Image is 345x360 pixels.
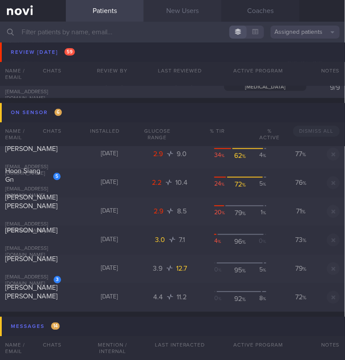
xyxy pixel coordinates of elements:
div: 79 [232,209,248,218]
sub: % [218,297,222,301]
span: OPTIMUM-PLUS-[MEDICAL_DATA] [199,48,264,62]
div: 34 [214,152,230,160]
div: Chats [31,123,66,140]
sub: % [303,239,306,244]
div: [DATE] [79,51,136,59]
div: [DATE] [136,51,194,59]
sub: % [302,210,306,215]
div: [DATE] [149,80,219,88]
span: 11.2 [177,294,187,301]
div: [DATE] [79,294,140,301]
div: 73 [281,236,322,245]
span: 14 [51,323,60,330]
sub: % [242,154,246,160]
sub: % [242,240,246,245]
div: [EMAIL_ADDRESS][DOMAIN_NAME] [5,246,61,259]
sub: % [263,240,266,244]
div: 0 [251,238,267,246]
div: Chats [31,337,66,354]
div: 5 [251,266,267,275]
span: 3.0 [155,237,167,244]
div: 71 [281,207,322,216]
sub: % [263,211,266,216]
span: Telly Hartanti [5,40,29,56]
span: [PERSON_NAME] [5,256,58,263]
span: 2.9 [154,208,165,215]
div: 24 [214,180,230,189]
sub: % [218,240,221,244]
div: 1 [251,209,267,218]
sub: % [263,183,266,187]
span: 8.5 [177,208,187,215]
div: 76 [280,179,322,187]
div: 8 [251,295,267,304]
div: Last Interacted [146,337,214,354]
div: 72 [281,293,322,302]
sub: % [242,269,246,274]
div: 77 [281,150,322,159]
button: Assigned patients [271,26,340,39]
sub: % [242,212,246,217]
sub: % [303,153,306,158]
div: [DATE] [79,208,140,216]
div: Glucose Range [131,123,184,147]
div: On sensor [9,107,64,119]
span: [PERSON_NAME] [5,71,58,78]
span: [PERSON_NAME] [5,146,58,153]
span: [PERSON_NAME] [PERSON_NAME] [5,285,58,300]
sub: % [263,268,266,273]
div: [EMAIL_ADDRESS][DOMAIN_NAME] [5,89,61,102]
div: [EMAIL_ADDRESS][DOMAIN_NAME] [5,59,61,72]
div: [DATE] [79,179,139,187]
sub: % [221,183,225,187]
span: 6 [55,109,62,116]
div: 5 [53,173,61,180]
sub: % [263,297,266,301]
div: 0 [214,266,230,275]
sub: % [303,181,306,187]
sub: % [222,211,225,216]
sub: % [221,154,225,158]
div: [EMAIL_ADDRESS][DOMAIN_NAME] [5,164,61,177]
div: 79 [281,265,322,273]
div: % TIR [184,123,252,140]
div: 96 [232,238,248,246]
span: 10.4 [176,180,188,187]
span: [PERSON_NAME] [5,227,58,234]
div: Installed [79,123,131,140]
div: 5 [250,180,266,189]
sub: % [242,183,246,188]
div: 92 [232,295,248,304]
div: 4 [251,152,267,160]
div: r/v 9/9 [325,75,345,92]
div: 0 [214,295,230,304]
div: [DATE] [79,265,140,273]
div: 4 [214,238,230,246]
sub: % [263,154,266,158]
div: 62 [232,152,248,160]
sub: % [303,296,306,301]
span: 2.2 [152,180,164,187]
sub: % [218,268,222,273]
div: R/v with Dr [PERSON_NAME] 2/9. R/v 8/9 [282,42,345,68]
div: % Active [251,123,288,147]
div: Notes [316,337,345,354]
div: [DATE] [79,236,140,244]
div: Messages [9,321,62,333]
span: 12.7 [177,265,187,272]
span: OPTIMUM-PLUS-[MEDICAL_DATA] [224,77,306,91]
div: Active Program [214,337,303,354]
sub: % [242,298,246,303]
sub: % [303,267,306,272]
span: 2.9 [154,151,165,158]
span: Hoon Siang Gn [5,168,40,183]
span: 9.0 [177,151,187,158]
button: Dismiss All [293,126,340,137]
div: 3 [54,276,61,284]
div: [EMAIL_ADDRESS][DOMAIN_NAME] [5,187,61,200]
div: [DATE] [79,151,140,158]
div: [DATE] [79,80,149,88]
div: 72 [232,180,248,189]
div: 95 [232,266,248,275]
span: 4.4 [154,294,165,301]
